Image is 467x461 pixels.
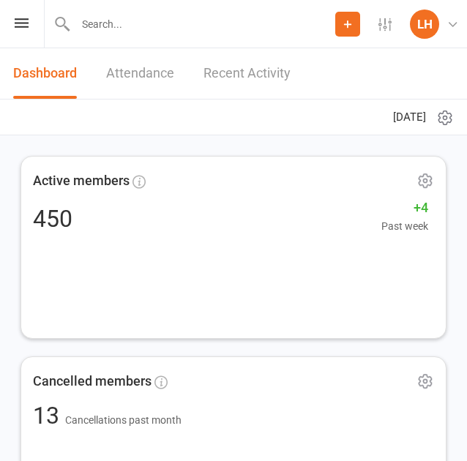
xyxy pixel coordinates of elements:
[106,48,174,99] a: Attendance
[65,414,182,426] span: Cancellations past month
[381,198,428,219] span: +4
[203,48,291,99] a: Recent Activity
[381,218,428,234] span: Past week
[393,108,426,126] span: [DATE]
[33,371,152,392] span: Cancelled members
[33,402,65,430] span: 13
[13,48,77,99] a: Dashboard
[33,207,72,230] div: 450
[33,170,130,192] span: Active members
[71,14,335,34] input: Search...
[410,10,439,39] div: LH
